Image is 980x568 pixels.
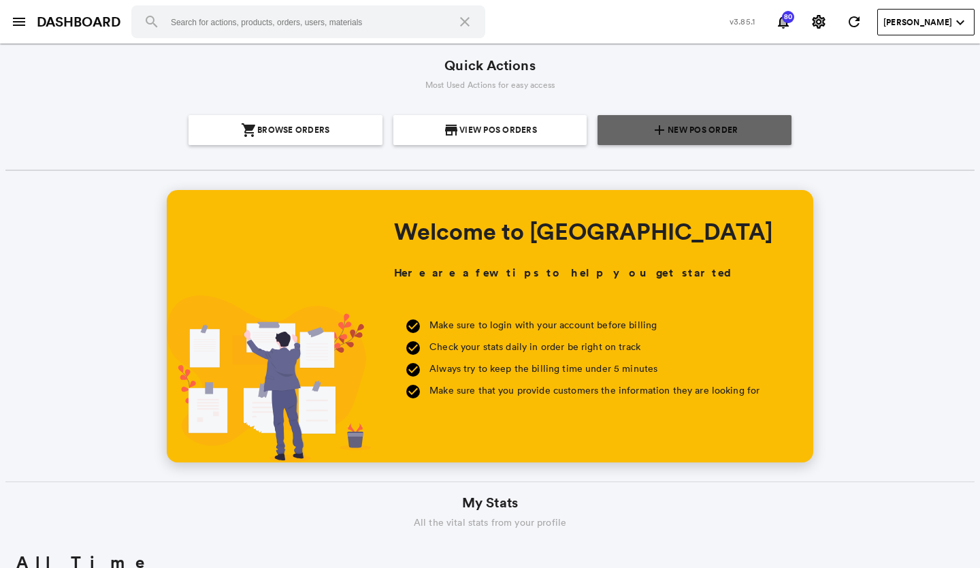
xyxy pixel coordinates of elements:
md-icon: expand_more [952,14,968,31]
p: Make sure to login with your account before billing [429,317,759,333]
md-icon: check_circle [405,362,421,378]
span: My Stats [462,493,518,513]
md-icon: settings [811,14,827,30]
a: DASHBOARD [37,12,120,32]
button: Clear [448,5,481,38]
md-icon: search [144,14,160,30]
p: Check your stats daily in order be right on track [429,338,759,355]
span: New POS Order [668,115,738,145]
span: Quick Actions [444,56,535,76]
button: open sidebar [5,8,33,35]
h1: Welcome to [GEOGRAPHIC_DATA] [394,217,773,244]
md-icon: {{action.icon}} [651,122,668,138]
p: Make sure that you provide customers the information they are looking for [429,382,759,398]
span: Browse Orders [257,115,329,145]
md-icon: check_circle [405,383,421,400]
md-icon: menu [11,14,27,30]
button: User [877,9,975,35]
button: Refresh State [840,8,868,35]
button: Notifications [770,8,797,35]
md-icon: refresh [846,14,862,30]
h3: Here are a few tips to help you get started [394,265,735,281]
input: Search for actions, products, orders, users, materials [131,5,485,38]
p: Always try to keep the billing time under 5 minutes [429,360,759,377]
a: {{action.icon}}View POS Orders [393,115,587,145]
span: All the vital stats from your profile [414,516,566,529]
md-icon: check_circle [405,318,421,334]
md-icon: {{action.icon}} [241,122,257,138]
a: {{action.icon}}New POS Order [598,115,791,145]
a: {{action.icon}}Browse Orders [189,115,382,145]
md-icon: close [457,14,473,30]
button: Settings [805,8,832,35]
md-icon: notifications [775,14,791,30]
span: [PERSON_NAME] [883,16,952,29]
span: 80 [781,14,795,20]
md-icon: check_circle [405,340,421,356]
button: Search [135,5,168,38]
span: v3.85.1 [730,16,755,27]
span: View POS Orders [459,115,537,145]
span: Most Used Actions for easy access [425,79,555,91]
md-icon: {{action.icon}} [443,122,459,138]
